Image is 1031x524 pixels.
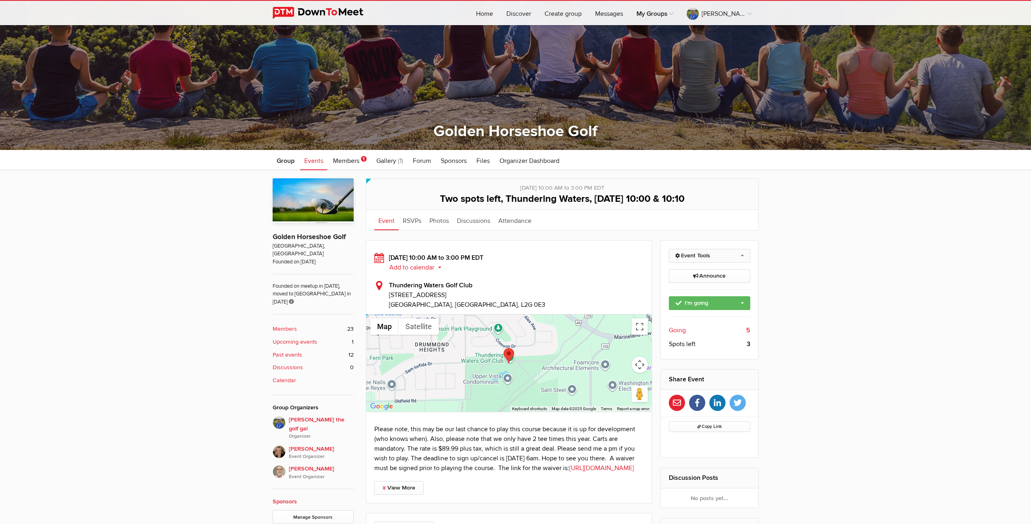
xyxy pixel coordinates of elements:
span: Forum [413,157,431,165]
a: Members 1 [329,150,371,170]
button: Add to calendar [389,264,448,271]
a: [PERSON_NAME] the golf galOrganizer [273,416,354,441]
a: Members 23 [273,325,354,334]
a: Open this area in Google Maps (opens a new window) [368,401,395,412]
a: Events [300,150,327,170]
a: Attendance [494,210,536,230]
button: Map camera controls [632,357,648,373]
p: Please note, this may be our last chance to play this course because it is up for development (wh... [374,424,644,473]
a: Golden Horseshoe Golf [273,233,346,241]
span: 1 [352,338,354,346]
b: Members [273,325,297,334]
b: Upcoming events [273,338,317,346]
span: Founded on meetup in [DATE], moved to [GEOGRAPHIC_DATA] in [DATE] [273,274,354,306]
i: Organizer [289,433,354,440]
a: Calendar [273,376,354,385]
span: Two spots left, Thundering Waters, [DATE] 10:00 & 10:10 [440,193,685,205]
span: [STREET_ADDRESS] [389,290,644,300]
button: Toggle fullscreen view [632,319,648,335]
a: Photos [425,210,453,230]
button: Show street map [370,319,399,335]
a: [URL][DOMAIN_NAME] [569,464,634,472]
img: Greg Mais [273,465,286,478]
a: Report a map error [617,406,649,411]
span: 0 [350,363,354,372]
span: [GEOGRAPHIC_DATA], [GEOGRAPHIC_DATA], L2G 0E3 [389,301,545,309]
a: Organizer Dashboard [495,150,564,170]
img: Golden Horseshoe Golf [273,178,354,223]
a: Create group [538,1,588,25]
span: Group [277,157,295,165]
a: Event Tools [669,249,750,263]
a: [PERSON_NAME] the golf gal [680,1,758,25]
span: Events [304,157,323,165]
span: 23 [347,325,354,334]
span: 12 [348,351,354,359]
img: Caroline Nesbitt [273,445,286,458]
b: Discussions [273,363,303,372]
span: [PERSON_NAME] [289,445,354,461]
a: I'm going [669,296,750,310]
span: Announce [693,272,726,279]
span: Going [669,325,686,335]
img: DownToMeet [273,7,376,19]
a: My Groups [630,1,680,25]
div: Group Organizers [273,403,354,412]
a: Golden Horseshoe Golf [433,122,598,141]
a: Files [472,150,494,170]
button: Keyboard shortcuts [512,406,547,412]
a: Event [374,210,399,230]
span: Members [333,157,359,165]
b: Thundering Waters Golf Club [389,281,472,289]
button: Drag Pegman onto the map to open Street View [632,386,648,402]
a: [PERSON_NAME]Event Organizer [273,441,354,461]
a: Sponsors [273,498,297,505]
span: [PERSON_NAME] [289,464,354,481]
a: Discussions 0 [273,363,354,372]
div: No posts yet... [661,488,758,508]
a: Manage Sponsors [273,510,354,524]
b: 5 [746,325,750,335]
i: Event Organizer [289,453,354,460]
span: [GEOGRAPHIC_DATA], [GEOGRAPHIC_DATA] [273,242,354,258]
b: 3 [747,339,750,349]
a: Discover [500,1,538,25]
span: (1) [398,157,403,165]
a: Gallery (1) [372,150,407,170]
a: Messages [589,1,630,25]
h2: Share Event [669,370,750,389]
span: [PERSON_NAME] the golf gal [289,415,354,441]
a: Announce [669,269,750,283]
div: [DATE] 10:00 AM to 3:00 PM EDT [374,253,644,272]
span: Map data ©2025 Google [552,406,596,411]
a: View More [374,481,424,495]
a: Forum [409,150,435,170]
b: Calendar [273,376,296,385]
a: Group [273,150,299,170]
div: [DATE] 10:00 AM to 3:00 PM EDT [374,179,750,192]
a: Discussions [453,210,494,230]
a: Home [470,1,499,25]
span: Organizer Dashboard [499,157,559,165]
span: 1 [361,156,367,162]
b: Past events [273,351,302,359]
a: [PERSON_NAME]Event Organizer [273,460,354,481]
a: Past events 12 [273,351,354,359]
span: Founded on [DATE] [273,258,354,266]
span: Spots left [669,339,696,349]
button: Copy Link [669,421,750,432]
span: Sponsors [441,157,467,165]
i: Event Organizer [289,473,354,481]
img: Beth the golf gal [273,416,286,429]
a: Sponsors [437,150,471,170]
span: Gallery [376,157,396,165]
span: Copy Link [697,424,722,429]
button: Show satellite imagery [399,319,439,335]
a: Upcoming events 1 [273,338,354,346]
a: RSVPs [399,210,425,230]
a: Terms (opens in new tab) [601,406,612,411]
a: Discussion Posts [669,474,718,482]
img: Google [368,401,395,412]
span: Files [476,157,490,165]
